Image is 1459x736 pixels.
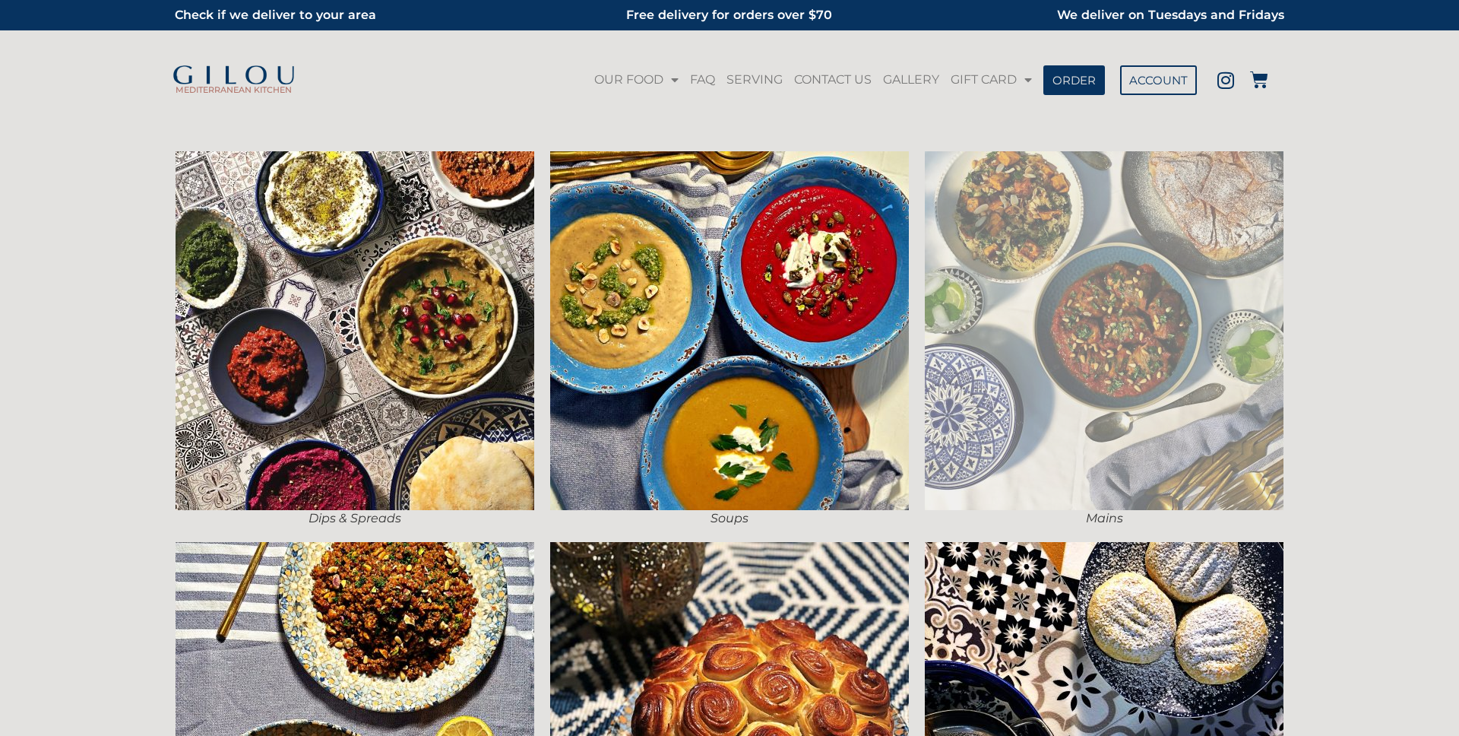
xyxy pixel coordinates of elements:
[589,62,1036,97] nav: Menu
[590,62,682,97] a: OUR FOOD
[947,62,1036,97] a: GIFT CARD
[790,62,875,97] a: CONTACT US
[1043,65,1105,95] a: ORDER
[176,151,534,510] img: Dips & Spreads
[549,4,909,27] h2: Free delivery for orders over $70
[1120,65,1197,95] a: ACCOUNT
[549,510,909,527] figcaption: Soups
[723,62,786,97] a: SERVING
[175,510,534,527] figcaption: Dips & Spreads
[879,62,943,97] a: GALLERY
[167,86,300,94] h2: MEDITERRANEAN KITCHEN
[1052,75,1096,86] span: ORDER
[925,4,1284,27] h2: We deliver on Tuesdays and Fridays
[175,8,376,22] a: Check if we deliver to your area
[171,65,296,87] img: Gilou Logo
[925,151,1283,510] img: Mains
[925,510,1284,527] figcaption: Mains
[686,62,719,97] a: FAQ
[1129,75,1188,86] span: ACCOUNT
[550,151,909,510] img: Soups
